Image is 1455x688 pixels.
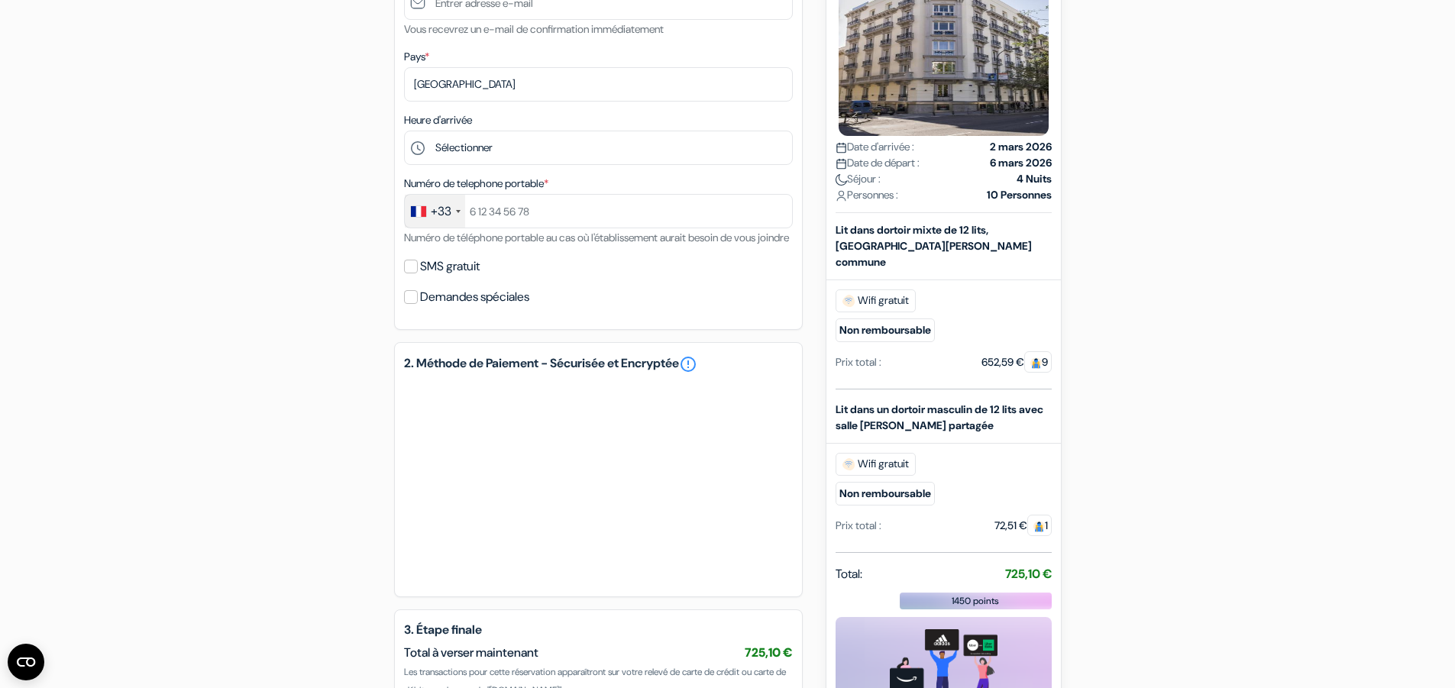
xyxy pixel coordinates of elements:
[836,482,935,506] small: Non remboursable
[836,565,862,583] span: Total:
[431,202,451,221] div: +33
[405,195,465,228] div: France: +33
[836,354,881,370] div: Prix total :
[404,49,429,65] label: Pays
[404,112,472,128] label: Heure d'arrivée
[836,158,847,170] img: calendar.svg
[836,142,847,153] img: calendar.svg
[1030,357,1042,369] img: guest.svg
[987,187,1052,203] strong: 10 Personnes
[420,286,529,308] label: Demandes spéciales
[836,139,914,155] span: Date d'arrivée :
[836,453,916,476] span: Wifi gratuit
[404,644,538,661] span: Total à verser maintenant
[836,223,1032,269] b: Lit dans dortoir mixte de 12 lits, [GEOGRAPHIC_DATA][PERSON_NAME] commune
[990,139,1052,155] strong: 2 mars 2026
[836,187,898,203] span: Personnes :
[404,194,793,228] input: 6 12 34 56 78
[1033,521,1045,532] img: guest.svg
[419,395,778,569] iframe: Cadre de saisie sécurisé pour le paiement
[836,174,847,186] img: moon.svg
[836,289,916,312] span: Wifi gratuit
[404,176,548,192] label: Numéro de telephone portable
[745,644,793,661] span: 725,10 €
[404,622,793,637] h5: 3. Étape finale
[404,22,664,36] small: Vous recevrez un e-mail de confirmation immédiatement
[836,190,847,202] img: user_icon.svg
[679,355,697,373] a: error_outline
[420,256,480,277] label: SMS gratuit
[836,155,920,171] span: Date de départ :
[1005,566,1052,582] strong: 725,10 €
[990,155,1052,171] strong: 6 mars 2026
[1024,351,1052,373] span: 9
[836,318,935,342] small: Non remboursable
[836,402,1043,432] b: Lit dans un dortoir masculin de 12 lits avec salle [PERSON_NAME] partagée
[404,355,793,373] h5: 2. Méthode de Paiement - Sécurisée et Encryptée
[842,295,855,307] img: free_wifi.svg
[952,594,999,608] span: 1450 points
[8,644,44,680] button: Ouvrir le widget CMP
[404,231,789,244] small: Numéro de téléphone portable au cas où l'établissement aurait besoin de vous joindre
[836,518,881,534] div: Prix total :
[981,354,1052,370] div: 652,59 €
[836,171,881,187] span: Séjour :
[842,458,855,470] img: free_wifi.svg
[1027,515,1052,536] span: 1
[994,518,1052,534] div: 72,51 €
[1017,171,1052,187] strong: 4 Nuits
